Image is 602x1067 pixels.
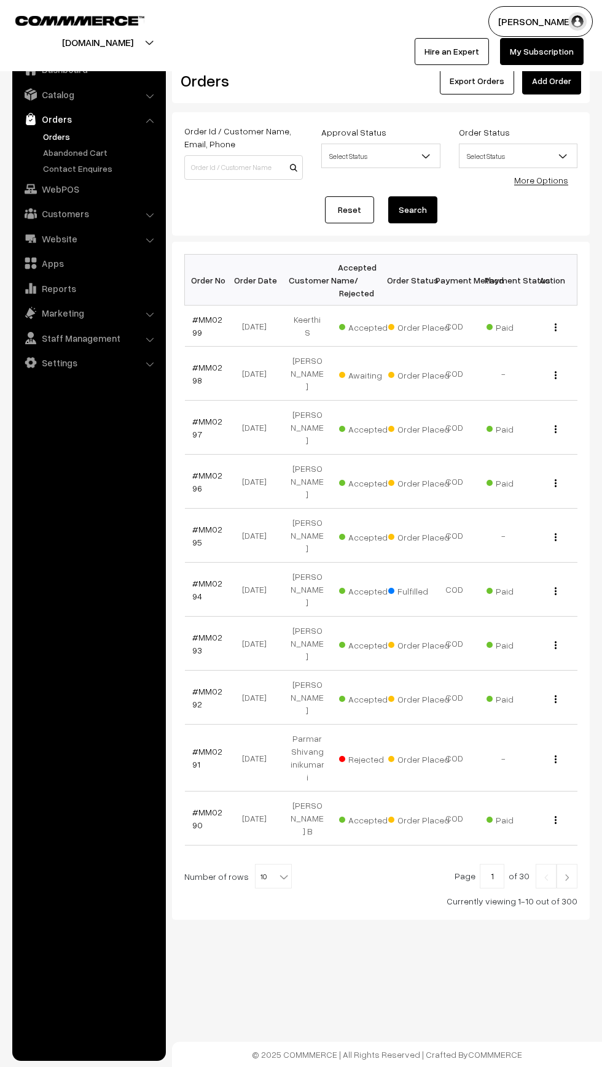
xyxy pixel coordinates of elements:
[415,38,489,65] a: Hire an Expert
[459,144,577,168] span: Select Status
[488,6,593,37] button: [PERSON_NAME]…
[555,323,557,331] img: Menu
[430,725,479,792] td: COD
[15,302,162,324] a: Marketing
[233,563,283,617] td: [DATE]
[430,671,479,725] td: COD
[283,617,332,671] td: [PERSON_NAME]
[283,563,332,617] td: [PERSON_NAME]
[509,871,530,881] span: of 30
[15,352,162,374] a: Settings
[455,871,475,881] span: Page
[339,318,401,334] span: Accepted
[233,306,283,347] td: [DATE]
[233,401,283,455] td: [DATE]
[555,816,557,824] img: Menu
[487,690,548,706] span: Paid
[15,108,162,130] a: Orders
[256,865,291,889] span: 10
[561,874,573,881] img: Right
[321,144,440,168] span: Select Status
[233,725,283,792] td: [DATE]
[440,67,514,94] button: Export Orders
[381,255,430,306] th: Order Status
[388,636,450,652] span: Order Placed
[388,474,450,490] span: Order Placed
[233,792,283,846] td: [DATE]
[487,420,548,436] span: Paid
[19,27,176,58] button: [DOMAIN_NAME]
[15,277,162,299] a: Reports
[192,632,222,655] a: #MM0293
[325,196,374,223] a: Reset
[430,306,479,347] td: COD
[430,401,479,455] td: COD
[339,420,401,436] span: Accepted
[184,125,303,150] label: Order Id / Customer Name, Email, Phone
[487,474,548,490] span: Paid
[339,474,401,490] span: Accepted
[514,175,568,185] a: More Options
[479,347,528,401] td: -
[321,126,386,139] label: Approval Status
[339,636,401,652] span: Accepted
[339,690,401,706] span: Accepted
[283,671,332,725] td: [PERSON_NAME]
[479,255,528,306] th: Payment Status
[459,126,510,139] label: Order Status
[15,12,123,27] a: COMMMERCE
[283,401,332,455] td: [PERSON_NAME]
[479,725,528,792] td: -
[479,509,528,563] td: -
[468,1049,522,1060] a: COMMMERCE
[388,318,450,334] span: Order Placed
[555,695,557,703] img: Menu
[184,155,303,180] input: Order Id / Customer Name / Customer Email / Customer Phone
[192,686,222,709] a: #MM0292
[192,470,222,493] a: #MM0296
[233,255,283,306] th: Order Date
[15,252,162,274] a: Apps
[15,327,162,349] a: Staff Management
[283,306,332,347] td: Keerthi S
[430,563,479,617] td: COD
[555,425,557,433] img: Menu
[388,582,450,598] span: Fulfilled
[322,145,439,167] span: Select Status
[555,755,557,763] img: Menu
[283,347,332,401] td: [PERSON_NAME]
[568,12,587,31] img: user
[388,811,450,826] span: Order Placed
[388,528,450,544] span: Order Placed
[233,671,283,725] td: [DATE]
[487,636,548,652] span: Paid
[15,202,162,225] a: Customers
[15,16,144,25] img: COMMMERCE
[555,533,557,541] img: Menu
[500,38,584,65] a: My Subscription
[283,455,332,509] td: [PERSON_NAME]
[233,617,283,671] td: [DATE]
[555,371,557,379] img: Menu
[15,83,162,106] a: Catalog
[339,528,401,544] span: Accepted
[339,811,401,826] span: Accepted
[184,895,577,907] div: Currently viewing 1-10 out of 300
[430,792,479,846] td: COD
[332,255,381,306] th: Accepted / Rejected
[339,366,401,382] span: Awaiting
[172,1042,602,1067] footer: © 2025 COMMMERCE | All Rights Reserved | Crafted By
[15,228,162,250] a: Website
[388,750,450,766] span: Order Placed
[283,255,332,306] th: Customer Name
[430,617,479,671] td: COD
[233,509,283,563] td: [DATE]
[283,792,332,846] td: [PERSON_NAME] B
[430,347,479,401] td: COD
[283,509,332,563] td: [PERSON_NAME]
[528,255,577,306] th: Action
[555,641,557,649] img: Menu
[555,587,557,595] img: Menu
[181,71,302,90] h2: Orders
[430,509,479,563] td: COD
